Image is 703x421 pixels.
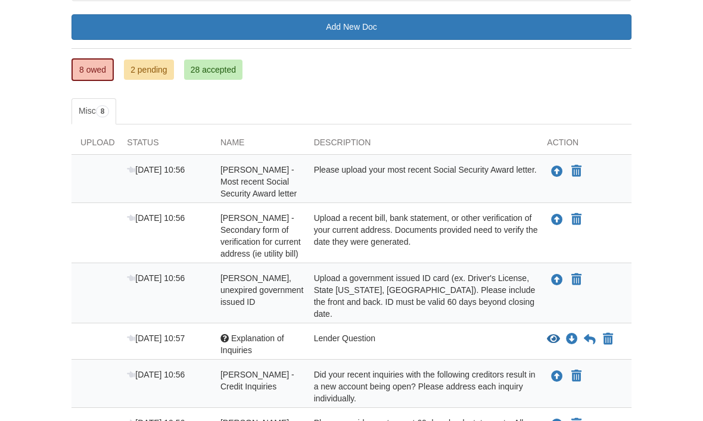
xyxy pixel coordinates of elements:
button: Upload Suzanne Stephens - Credit Inquiries [550,369,564,384]
div: Description [305,136,539,154]
button: Declare David Stephens - Most recent Social Security Award letter not applicable [570,164,583,179]
div: Action [538,136,632,154]
span: [PERSON_NAME] - Credit Inquiries [220,370,294,391]
span: 8 [96,105,110,117]
a: Misc [71,98,116,124]
div: Name [211,136,305,154]
button: Declare David Stephens - Valid, unexpired government issued ID not applicable [570,273,583,287]
div: Lender Question [305,332,539,356]
span: [DATE] 10:56 [127,165,185,174]
a: Add New Doc [71,14,632,40]
div: Upload [71,136,118,154]
span: [DATE] 10:56 [127,213,185,223]
a: 2 pending [124,60,174,80]
span: [DATE] 10:56 [127,370,185,379]
div: Upload a recent bill, bank statement, or other verification of your current address. Documents pr... [305,212,539,260]
span: Explanation of Inquiries [220,333,284,355]
a: 28 accepted [184,60,242,80]
button: View Explanation of Inquiries [547,333,560,345]
button: Declare Explanation of Inquiries not applicable [602,332,614,347]
button: Declare Suzanne Stephens - Credit Inquiries not applicable [570,369,583,383]
button: Upload David Stephens - Most recent Social Security Award letter [550,164,564,179]
span: [DATE] 10:57 [127,333,185,343]
div: Status [118,136,211,154]
span: [DATE] 10:56 [127,273,185,283]
div: Upload a government issued ID card (ex. Driver's License, State [US_STATE], [GEOGRAPHIC_DATA]). P... [305,272,539,320]
span: [PERSON_NAME], unexpired government issued ID [220,273,303,307]
a: Download Explanation of Inquiries [566,335,578,344]
div: Did your recent inquiries with the following creditors result in a new account being open? Please... [305,369,539,404]
span: [PERSON_NAME] - Most recent Social Security Award letter [220,165,297,198]
span: [PERSON_NAME] - Secondary form of verification for current address (ie utility bill) [220,213,301,258]
button: Declare David Stephens - Secondary form of verification for current address (ie utility bill) not... [570,213,583,227]
button: Upload David Stephens - Valid, unexpired government issued ID [550,272,564,288]
a: 8 owed [71,58,114,81]
div: Please upload your most recent Social Security Award letter. [305,164,539,199]
button: Upload David Stephens - Secondary form of verification for current address (ie utility bill) [550,212,564,227]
